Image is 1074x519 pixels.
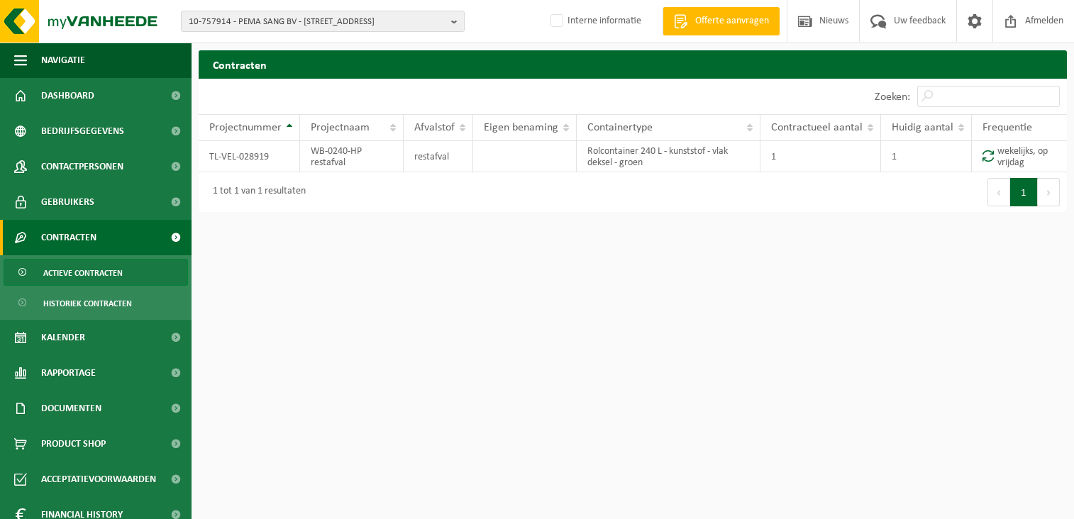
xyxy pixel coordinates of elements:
span: Documenten [41,391,101,426]
span: Kalender [41,320,85,355]
span: Offerte aanvragen [692,14,773,28]
td: 1 [760,141,881,172]
span: Contractueel aantal [771,122,863,133]
div: 1 tot 1 van 1 resultaten [206,179,306,205]
span: Projectnaam [311,122,370,133]
span: Acceptatievoorwaarden [41,462,156,497]
button: Previous [987,178,1010,206]
td: wekelijks, op vrijdag [972,141,1067,172]
span: Bedrijfsgegevens [41,113,124,149]
a: Historiek contracten [4,289,188,316]
label: Interne informatie [548,11,641,32]
td: Rolcontainer 240 L - kunststof - vlak deksel - groen [577,141,761,172]
a: Actieve contracten [4,259,188,286]
span: Eigen benaming [484,122,558,133]
span: Contracten [41,220,96,255]
td: WB-0240-HP restafval [300,141,404,172]
span: 10-757914 - PEMA SANG BV - [STREET_ADDRESS] [189,11,445,33]
td: restafval [404,141,473,172]
span: Dashboard [41,78,94,113]
td: TL-VEL-028919 [199,141,300,172]
span: Navigatie [41,43,85,78]
button: 10-757914 - PEMA SANG BV - [STREET_ADDRESS] [181,11,465,32]
span: Frequentie [982,122,1032,133]
label: Zoeken: [875,91,910,103]
span: Product Shop [41,426,106,462]
span: Rapportage [41,355,96,391]
span: Gebruikers [41,184,94,220]
span: Historiek contracten [43,290,132,317]
a: Offerte aanvragen [663,7,780,35]
span: Afvalstof [414,122,455,133]
span: Contactpersonen [41,149,123,184]
span: Containertype [587,122,653,133]
td: 1 [881,141,972,172]
h2: Contracten [199,50,1067,78]
span: Actieve contracten [43,259,123,286]
span: Huidig aantal [892,122,953,133]
button: Next [1038,178,1060,206]
button: 1 [1010,178,1038,206]
span: Projectnummer [209,122,282,133]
